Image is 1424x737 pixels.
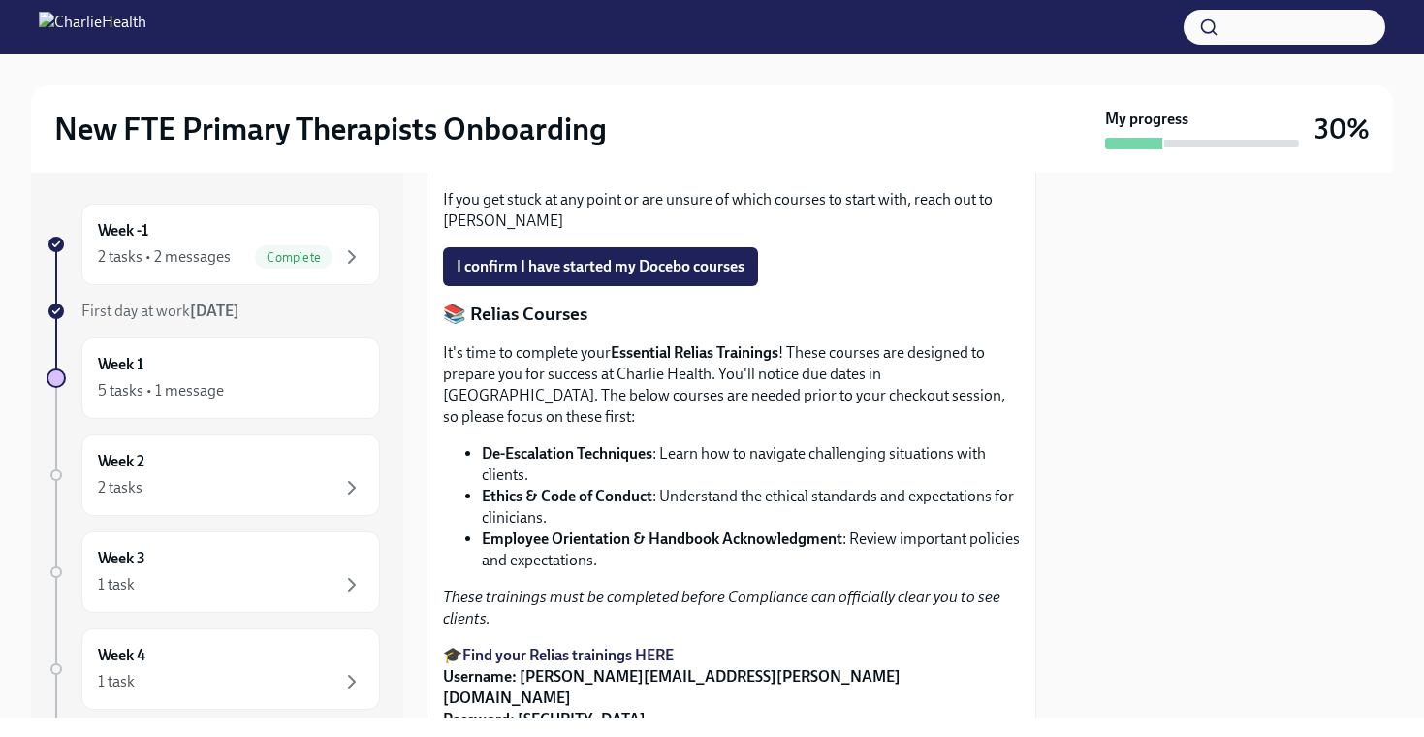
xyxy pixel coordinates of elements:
div: 1 task [98,574,135,595]
div: 2 tasks [98,477,142,498]
a: Week -12 tasks • 2 messagesComplete [47,204,380,285]
a: Week 41 task [47,628,380,710]
strong: My progress [1105,109,1188,130]
strong: Username: [PERSON_NAME][EMAIL_ADDRESS][PERSON_NAME][DOMAIN_NAME] Password: [SECURITY_DATA] [443,667,901,728]
h6: Week 4 [98,645,145,666]
span: I confirm I have started my Docebo courses [457,257,744,276]
strong: [DATE] [190,302,239,320]
a: Week 31 task [47,531,380,613]
h6: Week 1 [98,354,143,375]
div: 1 task [98,671,135,692]
strong: Essential Relias Trainings [611,343,778,362]
a: Week 15 tasks • 1 message [47,337,380,419]
span: First day at work [81,302,239,320]
strong: Employee Orientation & Handbook Acknowledgment [482,529,842,548]
a: Week 22 tasks [47,434,380,516]
strong: Ethics & Code of Conduct [482,487,652,505]
h6: Week 2 [98,451,144,472]
h2: New FTE Primary Therapists Onboarding [54,110,607,148]
h3: 30% [1314,112,1370,146]
button: I confirm I have started my Docebo courses [443,247,758,286]
strong: De-Escalation Techniques [482,444,652,463]
li: : Understand the ethical standards and expectations for clinicians. [482,486,1020,529]
p: It's time to complete your ! These courses are designed to prepare you for success at Charlie Hea... [443,342,1020,428]
li: : Review important policies and expectations. [482,529,1020,571]
span: Complete [255,250,332,265]
a: First day at work[DATE] [47,301,380,322]
p: 🎓 [443,645,1020,730]
p: 📚 Relias Courses [443,302,1020,327]
a: Find your Relias trainings HERE [462,646,674,664]
li: : Learn how to navigate challenging situations with clients. [482,443,1020,486]
p: If you get stuck at any point or are unsure of which courses to start with, reach out to [PERSON_... [443,189,1020,232]
div: 2 tasks • 2 messages [98,246,231,268]
div: 5 tasks • 1 message [98,380,224,401]
h6: Week 3 [98,548,145,569]
img: CharlieHealth [39,12,146,43]
em: These trainings must be completed before Compliance can officially clear you to see clients. [443,588,1000,627]
h6: Week -1 [98,220,148,241]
